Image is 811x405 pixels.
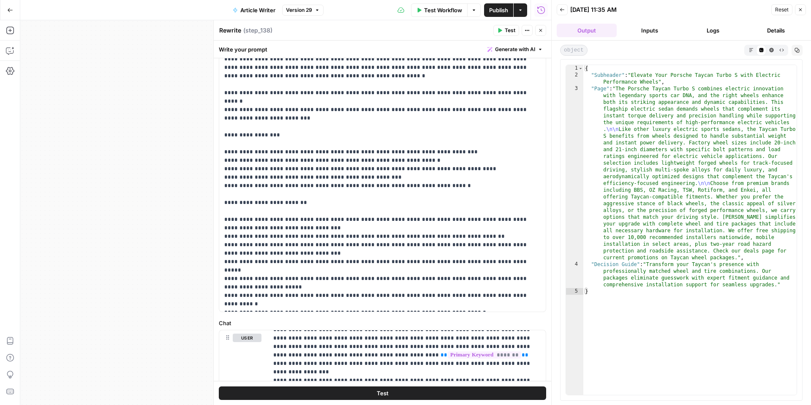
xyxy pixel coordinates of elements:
[243,26,272,35] span: ( step_138 )
[377,389,389,397] span: Test
[566,288,583,295] div: 5
[775,6,789,14] span: Reset
[214,41,551,58] div: Write your prompt
[424,6,462,14] span: Test Workflow
[566,72,583,85] div: 2
[566,85,583,261] div: 3
[286,6,312,14] span: Version 29
[493,25,519,36] button: Test
[683,24,743,37] button: Logs
[557,24,617,37] button: Output
[566,65,583,72] div: 1
[228,3,280,17] button: Article Writer
[578,65,583,72] span: Toggle code folding, rows 1 through 5
[560,45,588,56] span: object
[771,4,792,15] button: Reset
[240,6,275,14] span: Article Writer
[505,27,515,34] span: Test
[484,3,513,17] button: Publish
[566,261,583,288] div: 4
[495,46,535,53] span: Generate with AI
[219,386,546,400] button: Test
[233,334,261,342] button: user
[282,5,324,16] button: Version 29
[484,44,546,55] button: Generate with AI
[219,26,241,35] textarea: Rewrite
[746,24,806,37] button: Details
[219,319,546,327] label: Chat
[489,6,508,14] span: Publish
[620,24,680,37] button: Inputs
[411,3,467,17] button: Test Workflow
